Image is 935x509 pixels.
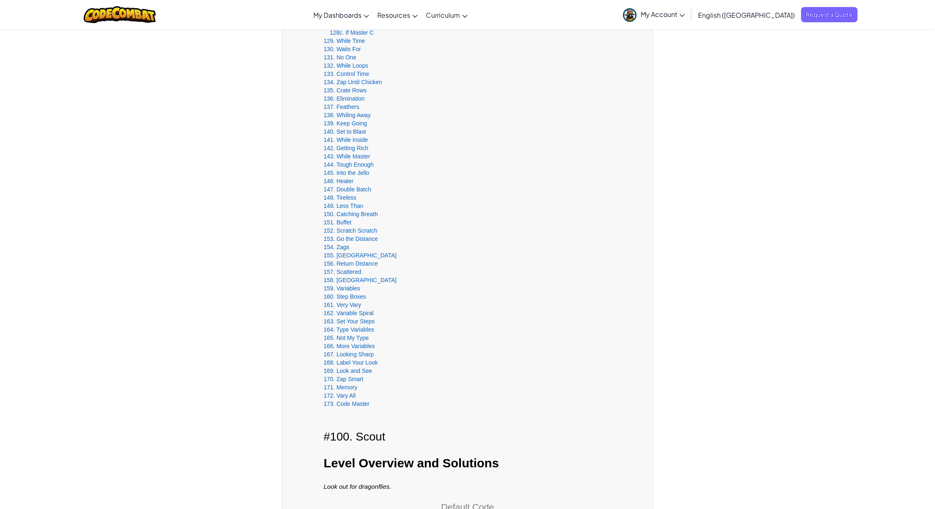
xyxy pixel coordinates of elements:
a: 139. Keep Going [324,120,367,127]
a: 156. Return Distance [324,260,378,267]
a: 151. Buffet [324,219,351,226]
a: Resources [373,4,422,26]
a: 129. While Time [324,38,365,44]
a: 171. Memory [324,384,357,391]
a: 144. Tough Enough [324,161,374,168]
a: 132. While Loops [324,62,368,69]
a: 164. Type Variables [324,326,374,333]
a: 141. While Inside [324,137,368,143]
a: 154. Zags [324,244,349,250]
img: avatar [623,8,637,22]
a: 131. No One [324,54,356,61]
a: 130. Waits For [324,46,361,52]
a: 140. Set to Blast [324,128,366,135]
a: 148. Tireless [324,194,356,201]
a: My Account [619,2,689,28]
a: 136. Elimination [324,95,365,102]
i: Look out for dragonflies. [324,483,391,490]
a: 170. Zap Smart [324,376,364,382]
a: 157. Scattered [324,269,361,275]
a: 134. Zap Until Chicken [324,79,382,85]
a: 153. Go the Distance [324,236,378,242]
a: 169. Look and See [324,368,372,374]
a: 145. Into the Jello [324,170,369,176]
a: 166. More Variables [324,343,375,349]
a: 165. Not My Type [324,335,369,341]
span: My Account [641,10,685,19]
a: 128c. If Master C [330,29,374,36]
a: Request a Quote [801,7,857,22]
h3: Level Overview and Solutions [324,454,611,472]
a: 137. Feathers [324,104,359,110]
span: English ([GEOGRAPHIC_DATA]) [698,11,795,19]
h2: #100. Scout [324,428,611,445]
a: 172. Vary All [324,392,356,399]
span: Resources [377,11,410,19]
a: 155. [GEOGRAPHIC_DATA] [324,252,397,259]
span: My Dashboards [313,11,362,19]
a: 138. Whiling Away [324,112,371,118]
a: 167. Looking Sharp [324,351,374,358]
a: 143. While Master [324,153,370,160]
a: 160. Step Boxes [324,293,366,300]
a: 159. Variables [324,285,360,292]
a: 150. Catching Breath [324,211,378,217]
a: 135. Crate Rows [324,87,366,94]
a: 163. Set Your Steps [324,318,375,325]
a: 146. Healer [324,178,353,184]
a: 168. Label Your Look [324,359,378,366]
a: 152. Scratch Scratch [324,227,377,234]
a: 162. Variable Spiral [324,310,374,316]
a: English ([GEOGRAPHIC_DATA]) [694,4,799,26]
a: 133. Control Time [324,71,369,77]
a: 147. Double Batch [324,186,371,193]
a: 149. Less Than [324,203,363,209]
a: 161. Very Vary [324,302,361,308]
a: Curriculum [422,4,472,26]
a: 173. Code Master [324,401,369,407]
img: CodeCombat logo [84,6,156,23]
a: My Dashboards [309,4,373,26]
a: 142. Getting Rich [324,145,368,151]
a: 158. [GEOGRAPHIC_DATA] [324,277,397,283]
span: Curriculum [426,11,460,19]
